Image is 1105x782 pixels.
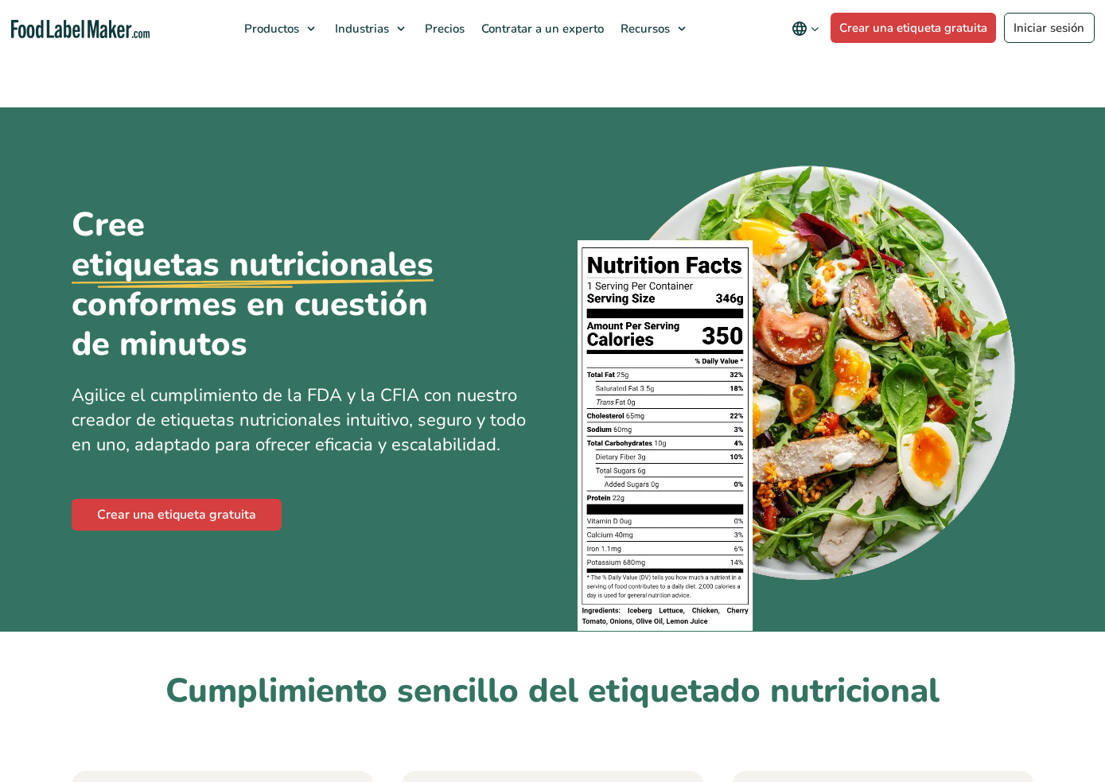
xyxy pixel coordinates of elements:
[477,21,605,37] span: Contratar a un experto
[72,245,434,285] u: etiquetas nutricionales
[72,205,469,364] h1: Cree conformes en cuestión de minutos
[11,20,150,38] a: Food Label Maker homepage
[72,499,282,531] a: Crear una etiqueta gratuita
[330,21,391,37] span: Industrias
[831,13,997,43] a: Crear una etiqueta gratuita
[616,21,671,37] span: Recursos
[578,155,1021,632] img: Un plato de comida con una etiqueta de información nutricional encima.
[420,21,466,37] span: Precios
[780,13,831,45] button: Change language
[72,670,1034,714] h2: Cumplimiento sencillo del etiquetado nutricional
[72,383,526,457] span: Agilice el cumplimiento de la FDA y la CFIA con nuestro creador de etiquetas nutricionales intuit...
[239,21,301,37] span: Productos
[1004,13,1095,43] a: Iniciar sesión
